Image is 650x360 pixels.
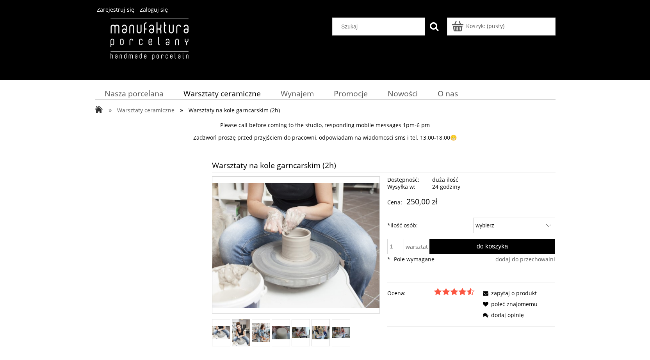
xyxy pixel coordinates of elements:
[97,6,134,13] a: Zarejestruj się
[252,323,270,342] a: Miniaturka 3 z 7. warsztaty toczenie na kole2.jpg. Naciśnij Enter lub spację, aby otworzyć wybran...
[232,319,250,346] a: Miniaturka 2 z 7. warsztaty0.jpg. Naciśnij Enter lub spację, aby otworzyć wybrane zdjęcie w widok...
[271,86,324,101] a: Wynajem
[312,326,329,339] img: warsztaty5.jpg
[232,319,250,346] img: warsztaty0.jpg
[406,243,428,250] span: warsztat
[173,86,271,101] a: Warsztaty ceramiczne
[477,243,508,250] span: Do koszyka
[109,105,112,114] span: »
[95,18,204,76] img: Manufaktura Porcelany
[117,106,175,114] span: Warsztaty ceramiczne
[180,105,183,114] span: »
[429,239,556,254] button: Do koszyka
[312,326,329,339] a: Miniaturka 6 z 7. warsztaty5.jpg. Naciśnij Enter lub spację, aby otworzyć wybrane zdjęcie w widok...
[453,22,504,30] a: Produkty w koszyku 0. Przejdź do koszyka
[332,327,350,338] a: Miniaturka 7 z 7. warsztaty8.jpg. Naciśnij Enter lub spację, aby otworzyć wybrane zdjęcie w widok...
[432,176,458,183] span: duża ilość
[140,6,168,13] a: Zaloguj się
[95,134,556,141] p: Zadzwoń proszę przed przyjściem do pracowni, odpowiadam na wiadomosci sms i tel. 13.00-18.00😁
[212,326,230,339] img: warstzaty-kolo.jpg
[95,86,174,101] a: Nasza porcelana
[406,196,437,207] em: 250,00 zł
[272,326,290,339] img: warsztaty1.jpg
[335,18,425,35] input: Szukaj w sklepie
[252,323,270,342] img: warsztaty toczenie na kole2.jpg
[387,218,418,233] label: Ilość osób:
[387,199,402,206] span: Cena:
[212,183,380,308] img: warstzaty-kolo.jpg Naciśnij Enter lub spację, aby otworzyć wybrane zdjęcie w widoku pełnoekranowym.
[292,327,310,338] img: warsztaty2.jpg
[281,88,314,99] span: Wynajem
[432,183,460,190] span: 24 godziny
[189,106,280,114] span: Warsztaty na kole garncarskim (2h)
[212,158,556,172] h1: Warsztaty na kole garncarskim (2h)
[105,88,164,99] span: Nasza porcelana
[425,18,443,35] button: Szukaj
[332,327,350,338] img: warsztaty8.jpg
[480,311,524,319] a: dodaj opinię
[387,255,435,263] span: - Pole wymagane
[387,288,406,299] em: Ocena:
[324,86,378,101] a: Promocje
[272,326,290,339] a: Miniaturka 4 z 7. warsztaty1.jpg. Naciśnij Enter lub spację, aby otworzyć wybrane zdjęcie w widok...
[334,88,368,99] span: Promocje
[480,289,537,297] a: zapytaj o produkt
[95,122,556,129] p: Please call before coming to the studio, responding mobile messages 1pm-6 pm
[427,86,468,101] a: O nas
[466,22,485,30] span: Koszyk:
[109,106,175,114] a: » Warsztaty ceramiczne
[495,256,555,263] a: dodaj do przechowalni
[378,86,427,101] a: Nowości
[487,22,504,30] b: (pusty)
[438,88,458,99] span: O nas
[292,327,310,338] a: Miniaturka 5 z 7. warsztaty2.jpg. Naciśnij Enter lub spację, aby otworzyć wybrane zdjęcie w widok...
[387,239,404,254] input: ilość
[480,300,538,308] a: poleć znajomemu
[388,88,418,99] span: Nowości
[387,183,429,190] span: Wysyłka w:
[212,326,230,339] a: Miniaturka 1 z 7. warstzaty-kolo.jpg. Naciśnij Enter lub spację, aby otworzyć wybrane zdjęcie w w...
[387,176,429,183] span: Dostępność:
[183,88,261,99] span: Warsztaty ceramiczne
